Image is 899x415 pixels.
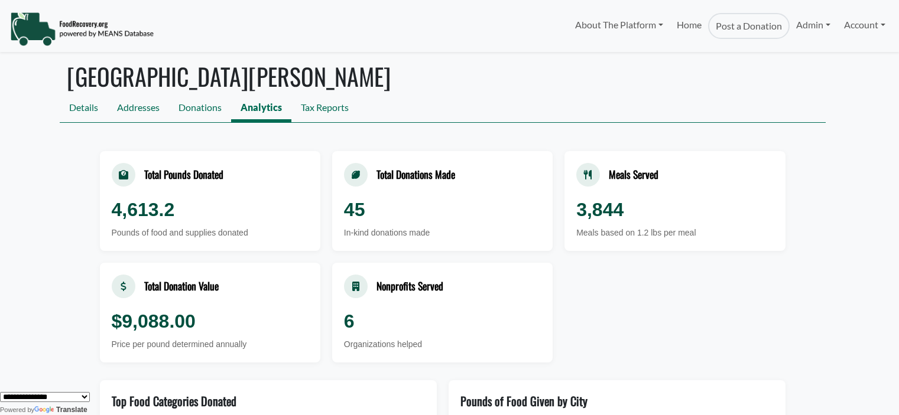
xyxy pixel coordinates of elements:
[231,96,291,122] a: Analytics
[144,278,219,293] div: Total Donation Value
[34,406,87,414] a: Translate
[112,338,309,351] div: Price per pound determined annually
[108,96,169,122] a: Addresses
[569,13,670,37] a: About The Platform
[60,62,826,90] h1: [GEOGRAPHIC_DATA][PERSON_NAME]
[708,13,790,39] a: Post a Donation
[377,166,455,182] div: Total Donations Made
[344,307,541,335] div: 6
[576,227,773,239] div: Meals based on 1.2 lbs per meal
[344,227,541,239] div: In-kind donations made
[670,13,707,39] a: Home
[112,195,309,224] div: 4,613.2
[10,11,154,47] img: NavigationLogo_FoodRecovery-91c16205cd0af1ed486a0f1a7774a6544ea792ac00100771e7dd3ec7c0e58e41.png
[291,96,358,122] a: Tax Reports
[344,338,541,351] div: Organizations helped
[60,96,108,122] a: Details
[790,13,837,37] a: Admin
[838,13,892,37] a: Account
[144,166,223,182] div: Total Pounds Donated
[112,227,309,239] div: Pounds of food and supplies donated
[576,195,773,224] div: 3,844
[34,406,56,414] img: Google Translate
[344,195,541,224] div: 45
[609,166,658,182] div: Meals Served
[169,96,231,122] a: Donations
[112,307,309,335] div: $9,088.00
[377,278,443,293] div: Nonprofits Served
